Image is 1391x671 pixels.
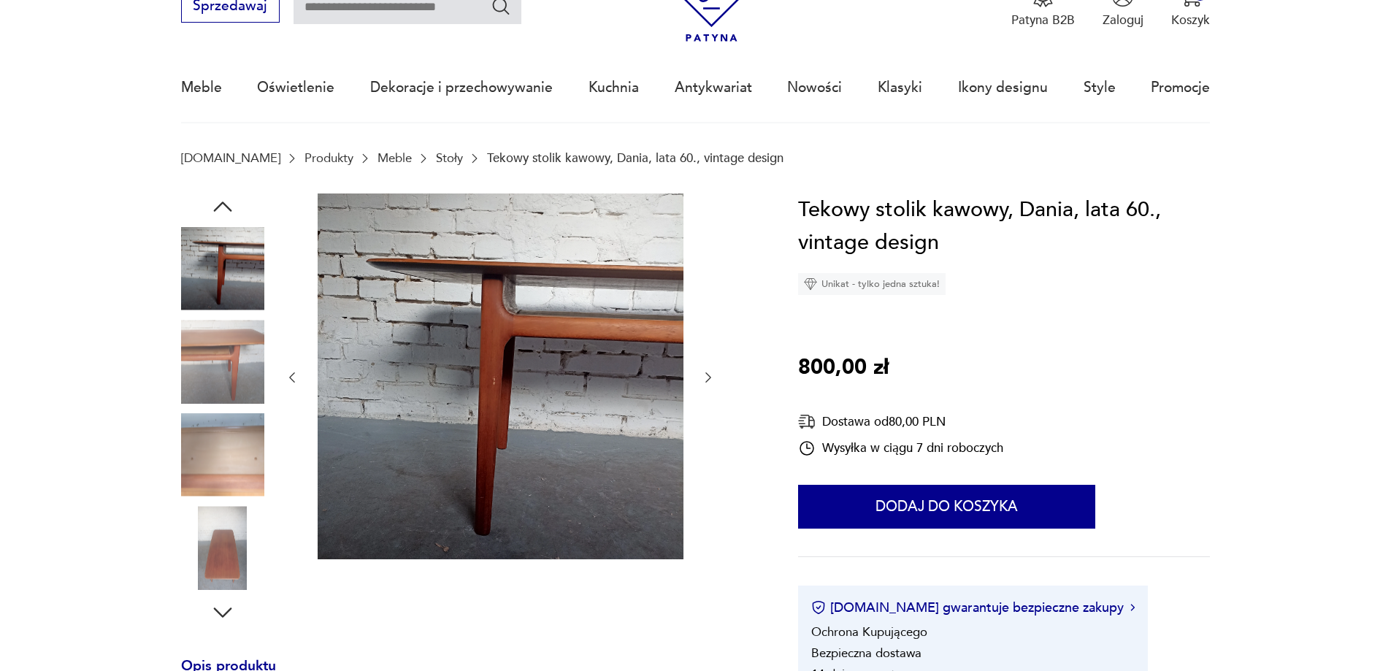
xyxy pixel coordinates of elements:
[798,440,1003,457] div: Wysyłka w ciągu 7 dni roboczych
[1084,54,1116,121] a: Style
[257,54,334,121] a: Oświetlenie
[181,227,264,310] img: Zdjęcie produktu Tekowy stolik kawowy, Dania, lata 60., vintage design
[1171,12,1210,28] p: Koszyk
[958,54,1048,121] a: Ikony designu
[181,54,222,121] a: Meble
[675,54,752,121] a: Antykwariat
[181,506,264,589] img: Zdjęcie produktu Tekowy stolik kawowy, Dania, lata 60., vintage design
[798,193,1210,260] h1: Tekowy stolik kawowy, Dania, lata 60., vintage design
[804,277,817,291] img: Ikona diamentu
[811,600,826,615] img: Ikona certyfikatu
[370,54,553,121] a: Dekoracje i przechowywanie
[811,599,1135,617] button: [DOMAIN_NAME] gwarantuje bezpieczne zakupy
[487,151,783,165] p: Tekowy stolik kawowy, Dania, lata 60., vintage design
[181,1,280,13] a: Sprzedawaj
[798,413,1003,431] div: Dostawa od 80,00 PLN
[181,320,264,403] img: Zdjęcie produktu Tekowy stolik kawowy, Dania, lata 60., vintage design
[878,54,922,121] a: Klasyki
[378,151,412,165] a: Meble
[798,351,889,385] p: 800,00 zł
[589,54,639,121] a: Kuchnia
[1011,12,1075,28] p: Patyna B2B
[181,413,264,496] img: Zdjęcie produktu Tekowy stolik kawowy, Dania, lata 60., vintage design
[798,413,816,431] img: Ikona dostawy
[798,273,946,295] div: Unikat - tylko jedna sztuka!
[798,485,1095,529] button: Dodaj do koszyka
[1103,12,1143,28] p: Zaloguj
[181,151,280,165] a: [DOMAIN_NAME]
[787,54,842,121] a: Nowości
[811,624,927,640] li: Ochrona Kupującego
[304,151,353,165] a: Produkty
[811,645,921,662] li: Bezpieczna dostawa
[1151,54,1210,121] a: Promocje
[318,193,683,559] img: Zdjęcie produktu Tekowy stolik kawowy, Dania, lata 60., vintage design
[1130,604,1135,611] img: Ikona strzałki w prawo
[436,151,463,165] a: Stoły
